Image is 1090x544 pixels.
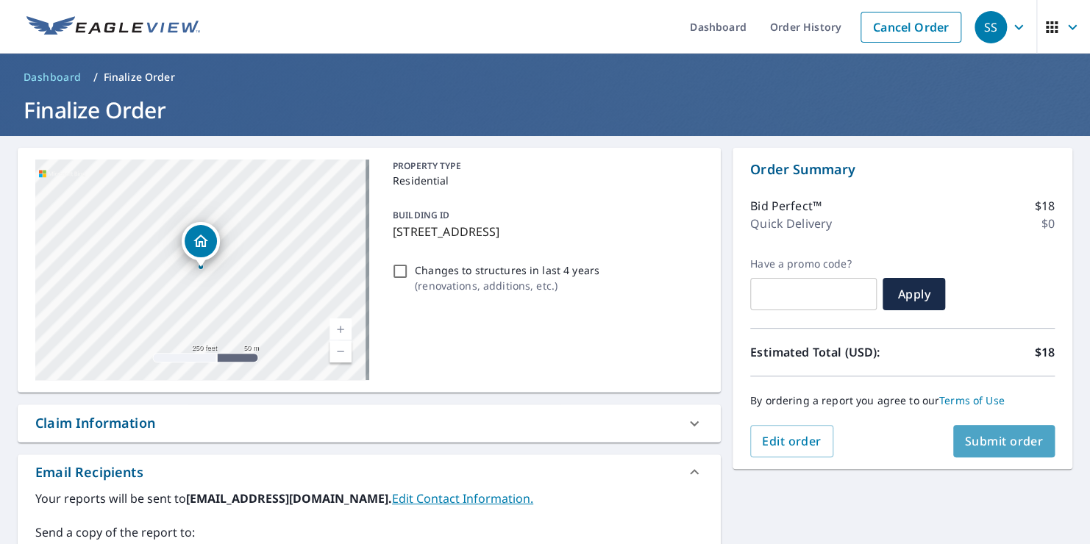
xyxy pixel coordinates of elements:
a: Cancel Order [861,12,961,43]
div: Dropped pin, building 1, Residential property, 8 Elm Ave Norwich, CT 06360 [182,222,220,268]
p: Finalize Order [104,70,175,85]
img: EV Logo [26,16,200,38]
button: Edit order [750,425,833,457]
p: Quick Delivery [750,215,832,232]
p: Bid Perfect™ [750,197,822,215]
span: Edit order [762,433,822,449]
h1: Finalize Order [18,95,1072,125]
p: ( renovations, additions, etc. ) [415,278,599,293]
p: $18 [1035,197,1055,215]
p: Changes to structures in last 4 years [415,262,599,278]
p: PROPERTY TYPE [393,160,697,173]
span: Dashboard [24,70,82,85]
button: Apply [883,278,945,310]
a: EditContactInfo [392,490,533,507]
a: Terms of Use [939,393,1005,407]
div: Email Recipients [35,462,143,482]
a: Dashboard [18,65,88,89]
button: Submit order [953,425,1055,457]
p: $18 [1035,343,1055,361]
p: By ordering a report you agree to our [750,394,1055,407]
nav: breadcrumb [18,65,1072,89]
p: [STREET_ADDRESS] [393,223,697,240]
b: [EMAIL_ADDRESS][DOMAIN_NAME]. [186,490,392,507]
p: $0 [1041,215,1055,232]
div: Claim Information [35,413,155,433]
p: BUILDING ID [393,209,449,221]
p: Estimated Total (USD): [750,343,902,361]
a: Current Level 17, Zoom Out [330,340,352,362]
label: Have a promo code? [750,257,877,271]
label: Your reports will be sent to [35,490,703,507]
li: / [93,68,98,86]
div: SS [975,11,1007,43]
div: Claim Information [18,404,721,442]
p: Order Summary [750,160,1055,179]
label: Send a copy of the report to: [35,523,703,541]
span: Submit order [965,433,1044,449]
span: Apply [894,286,933,302]
div: Email Recipients [18,454,721,490]
a: Current Level 17, Zoom In [330,318,352,340]
p: Residential [393,173,697,188]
